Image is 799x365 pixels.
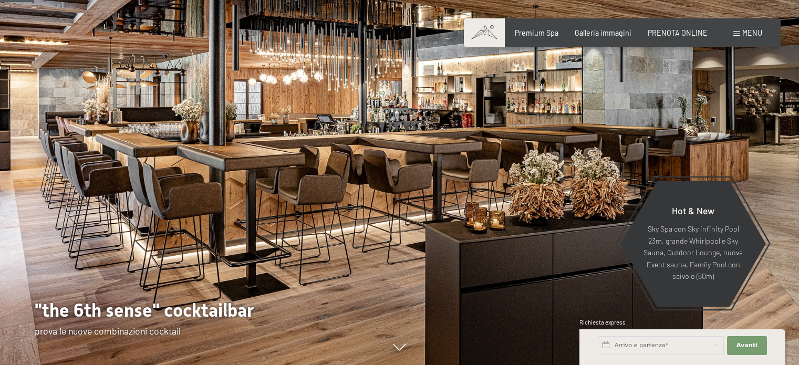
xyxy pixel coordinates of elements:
span: Richiesta express [579,319,626,326]
button: Avanti [727,336,767,355]
p: Sky Spa con Sky infinity Pool 23m, grande Whirlpool e Sky Sauna, Outdoor Lounge, nuova Event saun... [643,223,743,283]
a: Hot & New Sky Spa con Sky infinity Pool 23m, grande Whirlpool e Sky Sauna, Outdoor Lounge, nuova ... [620,180,766,307]
span: Menu [742,28,762,37]
a: Premium Spa [515,28,558,37]
span: Hot & New [672,205,714,216]
a: Galleria immagini [575,28,631,37]
span: Avanti [736,341,758,350]
a: PRENOTA ONLINE [648,28,708,37]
